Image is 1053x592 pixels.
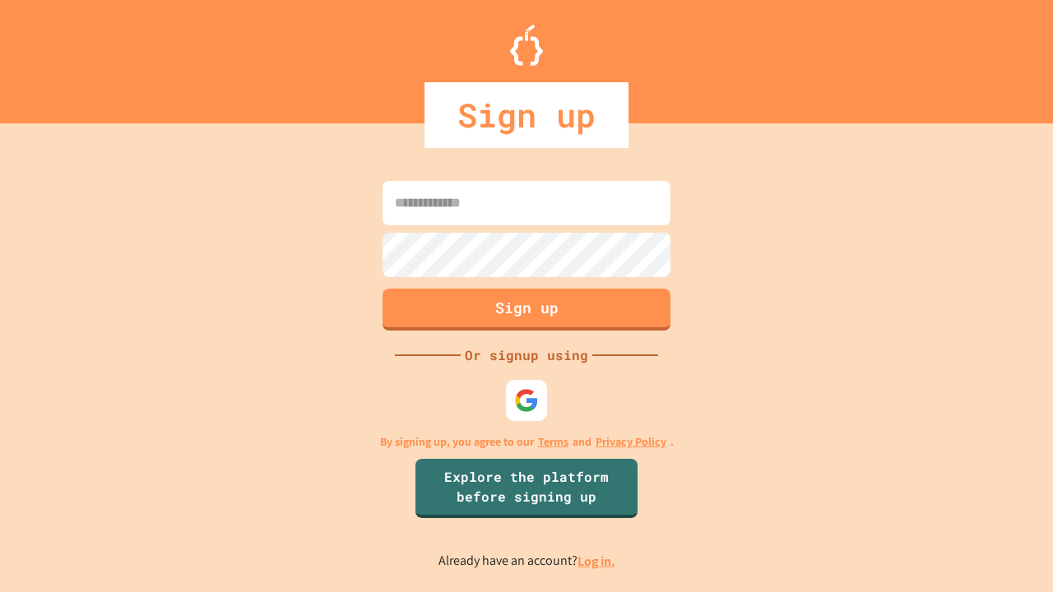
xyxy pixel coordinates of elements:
[596,433,666,451] a: Privacy Policy
[916,455,1037,525] iframe: chat widget
[380,433,674,451] p: By signing up, you agree to our and .
[984,526,1037,576] iframe: chat widget
[438,551,615,571] p: Already have an account?
[424,82,629,148] div: Sign up
[415,459,638,518] a: Explore the platform before signing up
[538,433,568,451] a: Terms
[578,553,615,570] a: Log in.
[514,388,539,413] img: google-icon.svg
[461,345,592,365] div: Or signup using
[383,289,670,331] button: Sign up
[510,25,543,66] img: Logo.svg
